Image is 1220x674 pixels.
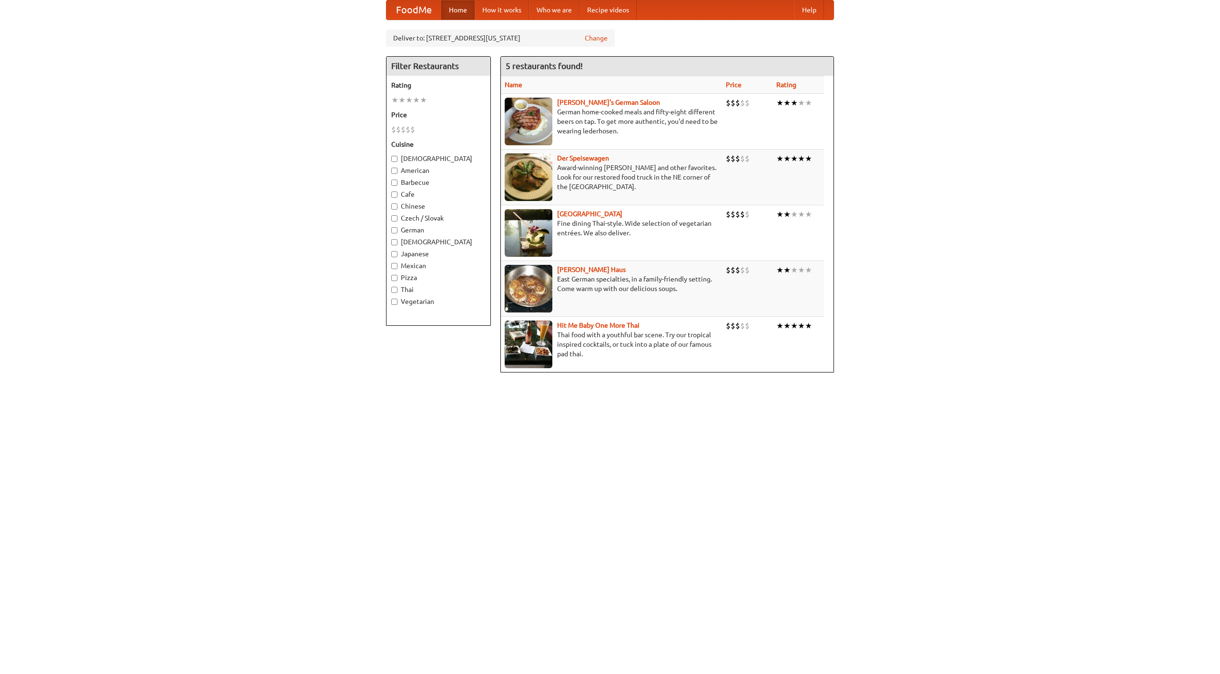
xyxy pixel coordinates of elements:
label: [DEMOGRAPHIC_DATA] [391,154,486,163]
a: Der Speisewagen [557,154,609,162]
li: $ [735,265,740,275]
li: $ [731,153,735,164]
input: [DEMOGRAPHIC_DATA] [391,156,397,162]
li: ★ [805,209,812,220]
li: ★ [783,153,791,164]
li: $ [731,265,735,275]
li: $ [740,265,745,275]
li: ★ [791,265,798,275]
input: Chinese [391,203,397,210]
li: ★ [776,98,783,108]
label: German [391,225,486,235]
h5: Rating [391,80,486,90]
li: $ [745,153,750,164]
li: $ [731,98,735,108]
img: speisewagen.jpg [505,153,552,201]
li: ★ [805,265,812,275]
label: Mexican [391,261,486,271]
a: Change [585,33,608,43]
li: $ [391,124,396,135]
div: Deliver to: [STREET_ADDRESS][US_STATE] [386,30,615,47]
input: German [391,227,397,233]
label: Pizza [391,273,486,282]
h5: Price [391,110,486,120]
label: Cafe [391,190,486,199]
label: Czech / Slovak [391,213,486,223]
label: Thai [391,285,486,294]
a: Hit Me Baby One More Thai [557,322,640,329]
a: Home [441,0,475,20]
input: Vegetarian [391,299,397,305]
li: $ [740,153,745,164]
input: Cafe [391,191,397,198]
a: [GEOGRAPHIC_DATA] [557,210,622,218]
li: ★ [776,321,783,331]
li: ★ [776,209,783,220]
input: Mexican [391,263,397,269]
li: ★ [791,321,798,331]
li: $ [740,321,745,331]
li: $ [735,153,740,164]
li: ★ [791,153,798,164]
li: ★ [805,321,812,331]
li: $ [745,98,750,108]
li: ★ [805,98,812,108]
li: ★ [413,95,420,105]
input: Czech / Slovak [391,215,397,221]
li: ★ [420,95,427,105]
li: $ [410,124,415,135]
img: satay.jpg [505,209,552,257]
input: Thai [391,287,397,293]
input: American [391,168,397,174]
ng-pluralize: 5 restaurants found! [506,61,583,70]
li: ★ [798,321,805,331]
a: [PERSON_NAME] Haus [557,266,626,273]
label: Japanese [391,249,486,259]
li: $ [740,209,745,220]
input: [DEMOGRAPHIC_DATA] [391,239,397,245]
label: Barbecue [391,178,486,187]
li: $ [726,153,731,164]
li: $ [731,321,735,331]
img: kohlhaus.jpg [505,265,552,312]
a: How it works [475,0,529,20]
li: ★ [783,321,791,331]
li: $ [396,124,401,135]
a: Recipe videos [579,0,637,20]
li: ★ [798,153,805,164]
input: Pizza [391,275,397,281]
a: FoodMe [386,0,441,20]
a: Rating [776,81,796,89]
li: $ [406,124,410,135]
a: Name [505,81,522,89]
li: ★ [798,265,805,275]
li: $ [735,98,740,108]
p: East German specialties, in a family-friendly setting. Come warm up with our delicious soups. [505,274,718,293]
li: ★ [391,95,398,105]
a: Help [794,0,824,20]
li: $ [726,209,731,220]
li: ★ [398,95,406,105]
li: $ [726,321,731,331]
li: $ [735,321,740,331]
li: $ [745,209,750,220]
input: Barbecue [391,180,397,186]
li: ★ [798,209,805,220]
label: American [391,166,486,175]
img: esthers.jpg [505,98,552,145]
li: ★ [783,209,791,220]
a: Who we are [529,0,579,20]
li: ★ [791,209,798,220]
li: ★ [776,153,783,164]
li: $ [745,265,750,275]
li: ★ [776,265,783,275]
a: [PERSON_NAME]'s German Saloon [557,99,660,106]
li: ★ [406,95,413,105]
li: $ [745,321,750,331]
li: ★ [783,98,791,108]
p: Thai food with a youthful bar scene. Try our tropical inspired cocktails, or tuck into a plate of... [505,330,718,359]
